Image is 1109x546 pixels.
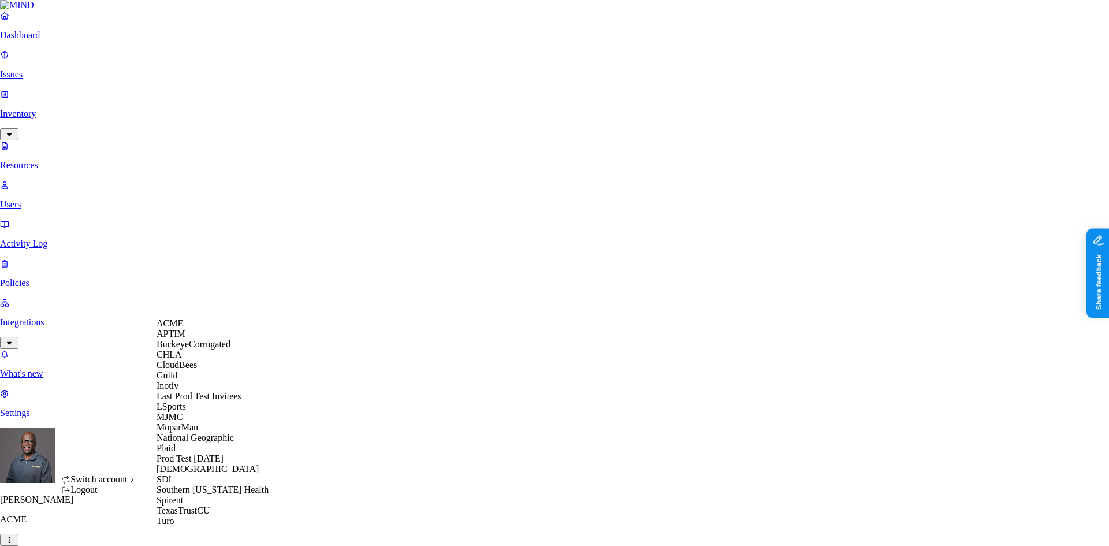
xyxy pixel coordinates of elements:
span: Prod Test [DATE] [157,454,224,463]
span: LSports [157,402,186,411]
span: SDI [157,474,172,484]
span: MJMC [157,412,183,422]
span: TexasTrustCU [157,506,210,515]
span: MoparMan [157,422,198,432]
span: APTIM [157,329,185,339]
span: Inotiv [157,381,178,391]
span: Guild [157,370,177,380]
span: Plaid [157,443,176,453]
span: National Geographic [157,433,234,443]
span: CHLA [157,350,182,359]
span: Spirent [157,495,183,505]
span: BuckeyeCorrugated [157,339,230,349]
span: CloudBees [157,360,197,370]
span: ACME [157,318,183,328]
span: Switch account [70,474,127,484]
span: Southern [US_STATE] Health [157,485,269,495]
div: Logout [61,485,137,495]
span: Turo [157,516,174,526]
span: Last Prod Test Invitees [157,391,241,401]
span: [DEMOGRAPHIC_DATA] [157,464,259,474]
